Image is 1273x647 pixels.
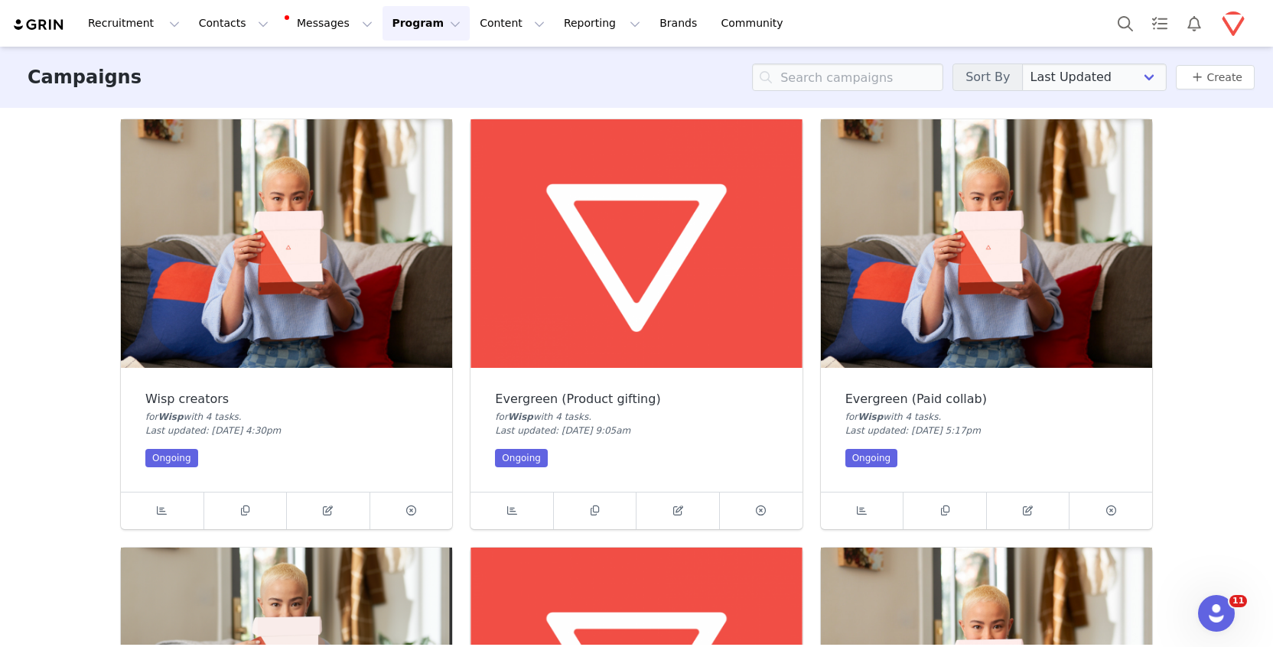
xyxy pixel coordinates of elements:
[121,119,452,368] img: Wisp creators
[933,411,938,422] span: s
[145,392,428,406] div: Wisp creators
[470,6,554,41] button: Content
[508,411,533,422] span: Wisp
[145,410,428,424] div: for with 4 task .
[858,411,883,422] span: Wisp
[278,6,382,41] button: Messages
[1221,11,1245,36] img: 327e58c1-d6cc-47c6-a8eb-87d692f12d60.png
[712,6,799,41] a: Community
[234,411,239,422] span: s
[495,424,777,437] div: Last updated: [DATE] 9:05am
[1109,6,1142,41] button: Search
[555,6,650,41] button: Reporting
[1188,68,1242,86] a: Create
[821,119,1152,368] img: Evergreen (Paid collab)
[1229,595,1247,607] span: 11
[12,18,66,32] img: grin logo
[145,424,428,437] div: Last updated: [DATE] 4:30pm
[1176,65,1255,89] button: Create
[845,410,1128,424] div: for with 4 task .
[845,424,1128,437] div: Last updated: [DATE] 5:17pm
[190,6,278,41] button: Contacts
[1198,595,1235,632] iframe: Intercom live chat
[495,410,777,424] div: for with 4 task .
[495,449,548,467] div: Ongoing
[650,6,711,41] a: Brands
[845,449,898,467] div: Ongoing
[145,449,198,467] div: Ongoing
[845,392,1128,406] div: Evergreen (Paid collab)
[584,411,588,422] span: s
[495,392,777,406] div: Evergreen (Product gifting)
[28,63,142,91] h3: Campaigns
[752,63,943,91] input: Search campaigns
[158,411,184,422] span: Wisp
[1177,6,1211,41] button: Notifications
[1212,11,1261,36] button: Profile
[1143,6,1177,41] a: Tasks
[79,6,189,41] button: Recruitment
[383,6,470,41] button: Program
[470,119,802,368] img: Evergreen (Product gifting)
